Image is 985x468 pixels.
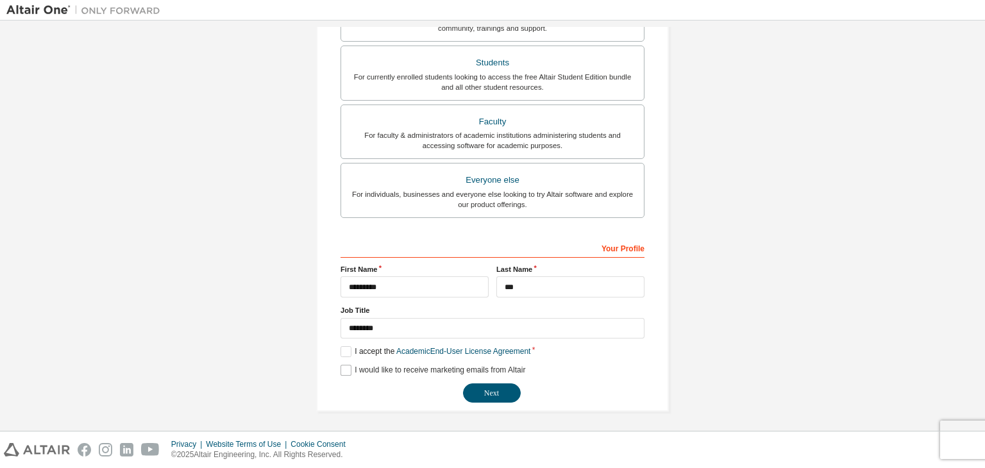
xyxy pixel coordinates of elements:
img: Altair One [6,4,167,17]
div: For faculty & administrators of academic institutions administering students and accessing softwa... [349,130,636,151]
img: facebook.svg [78,443,91,456]
div: Privacy [171,439,206,449]
div: Cookie Consent [290,439,353,449]
label: Job Title [341,305,644,315]
img: linkedin.svg [120,443,133,456]
img: instagram.svg [99,443,112,456]
div: Everyone else [349,171,636,189]
img: youtube.svg [141,443,160,456]
div: Website Terms of Use [206,439,290,449]
label: I accept the [341,346,530,357]
div: Faculty [349,113,636,131]
label: First Name [341,264,489,274]
div: Your Profile [341,237,644,258]
div: Students [349,54,636,72]
a: Academic End-User License Agreement [396,347,530,356]
button: Next [463,383,521,403]
label: Last Name [496,264,644,274]
img: altair_logo.svg [4,443,70,456]
p: © 2025 Altair Engineering, Inc. All Rights Reserved. [171,449,353,460]
label: I would like to receive marketing emails from Altair [341,365,525,376]
div: For currently enrolled students looking to access the free Altair Student Edition bundle and all ... [349,72,636,92]
div: For individuals, businesses and everyone else looking to try Altair software and explore our prod... [349,189,636,210]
